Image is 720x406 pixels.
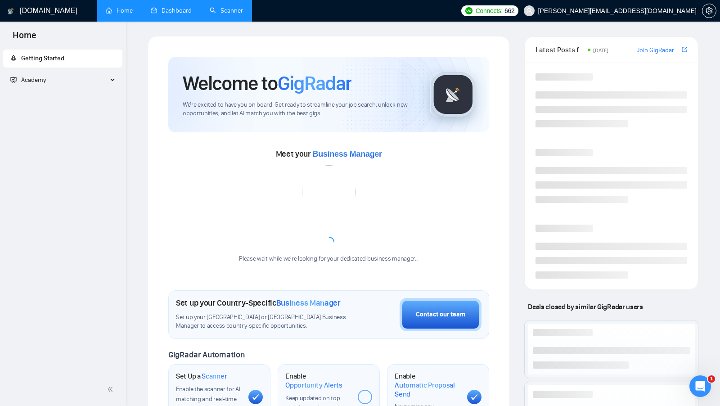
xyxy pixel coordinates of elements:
a: export [682,45,687,54]
button: Contact our team [400,298,481,331]
a: homeHome [106,7,133,14]
span: Meet your [276,149,382,159]
span: loading [323,236,334,248]
img: logo [8,4,14,18]
li: Getting Started [3,50,122,68]
span: Automatic Proposal Send [395,381,460,398]
span: Academy [21,76,46,84]
span: Business Manager [313,149,382,158]
span: fund-projection-screen [10,77,17,83]
span: export [682,46,687,53]
h1: Set up your Country-Specific [176,298,341,308]
span: Scanner [202,372,227,381]
img: error [302,165,356,219]
span: double-left [107,385,116,394]
img: gigradar-logo.png [431,72,476,117]
iframe: Intercom live chat [689,375,711,397]
h1: Set Up a [176,372,227,381]
span: Getting Started [21,54,64,62]
h1: Welcome to [183,71,351,95]
span: Set up your [GEOGRAPHIC_DATA] or [GEOGRAPHIC_DATA] Business Manager to access country-specific op... [176,313,355,330]
span: GigRadar [278,71,351,95]
a: setting [702,7,716,14]
span: 1 [708,375,715,383]
button: setting [702,4,716,18]
span: 662 [504,6,514,16]
a: Join GigRadar Slack Community [637,45,680,55]
span: Deals closed by similar GigRadar users [524,299,646,315]
div: Please wait while we're looking for your dedicated business manager... [234,255,424,263]
span: rocket [10,55,17,61]
h1: Enable [395,372,460,398]
a: dashboardDashboard [151,7,192,14]
span: setting [702,7,716,14]
span: Home [5,29,44,48]
img: upwork-logo.png [465,7,472,14]
div: Contact our team [416,310,465,320]
span: Opportunity Alerts [285,381,342,390]
span: Academy [10,76,46,84]
span: [DATE] [593,47,608,54]
span: We're excited to have you on board. Get ready to streamline your job search, unlock new opportuni... [183,101,415,118]
span: Business Manager [276,298,341,308]
span: Connects: [476,6,503,16]
span: user [526,8,532,14]
h1: Enable [285,372,351,389]
span: Latest Posts from the GigRadar Community [535,44,585,55]
a: searchScanner [210,7,243,14]
span: GigRadar Automation [168,350,244,360]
